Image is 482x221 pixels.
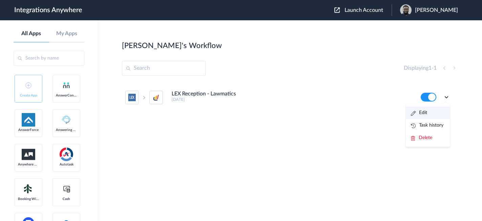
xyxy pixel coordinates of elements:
img: aww.png [22,149,35,160]
span: Delete [419,135,432,140]
img: Setmore_Logo.svg [22,183,35,195]
input: Search [122,61,206,76]
h5: [DATE] [172,97,412,102]
img: add-icon.svg [25,82,31,88]
a: All Apps [14,30,49,37]
span: Launch Account [345,7,383,13]
a: Task history [411,123,443,128]
img: launch-acct-icon.svg [334,7,340,13]
span: Answering Service [56,128,77,132]
h4: LEX Reception - Lawmatics [172,91,236,97]
h1: Integrations Anywhere [14,6,82,14]
a: My Apps [49,30,85,37]
span: AnswerForce [18,128,39,132]
span: Autotask [56,162,77,167]
span: Booking Widget [18,197,39,201]
span: Create App [18,93,39,97]
span: AnswerConnect [56,93,77,97]
img: af-app-logo.svg [22,113,35,127]
span: Anywhere Works [18,162,39,167]
span: 1 [434,65,437,71]
img: autotask.png [60,148,73,161]
h4: Displaying - [404,65,437,71]
img: 6bc42ec6-7740-4fa3-91e9-94c56f2047da.jpeg [400,4,412,16]
a: Edit [411,110,427,115]
img: Answering_service.png [60,113,73,127]
img: cash-logo.svg [62,185,71,193]
span: [PERSON_NAME] [415,7,458,14]
input: Search by name [14,51,84,66]
span: Cash [56,197,77,201]
h2: [PERSON_NAME]'s Workflow [122,41,222,50]
button: Launch Account [334,7,392,14]
span: 1 [429,65,432,71]
img: answerconnect-logo.svg [62,81,70,89]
